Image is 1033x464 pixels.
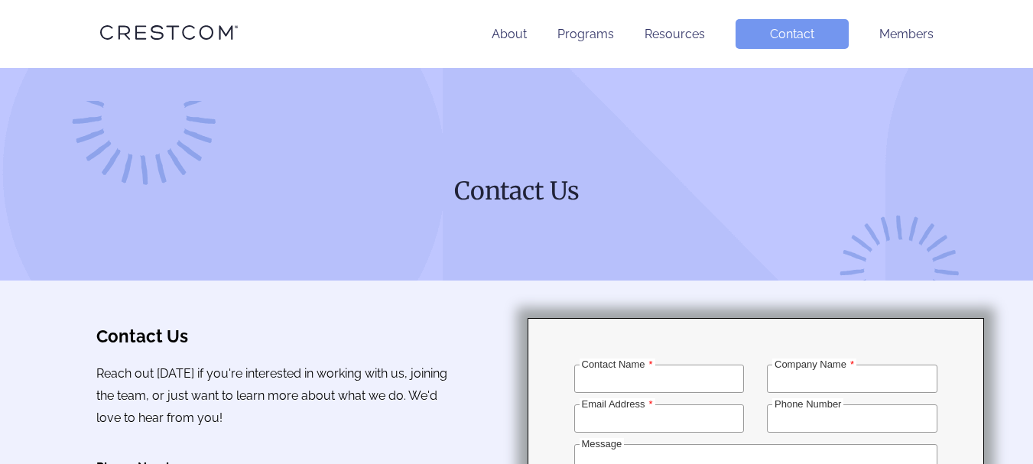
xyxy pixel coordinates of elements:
p: Reach out [DATE] if you're interested in working with us, joining the team, or just want to learn... [96,363,460,429]
a: Members [879,27,934,41]
h1: Contact Us [224,175,809,207]
label: Contact Name [580,359,655,370]
label: Email Address [580,398,655,410]
a: About [492,27,527,41]
label: Message [580,438,625,449]
a: Resources [645,27,705,41]
a: Contact [736,19,849,49]
label: Company Name [772,359,856,370]
a: Programs [557,27,614,41]
h3: Contact Us [96,326,460,346]
label: Phone Number [772,398,843,410]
